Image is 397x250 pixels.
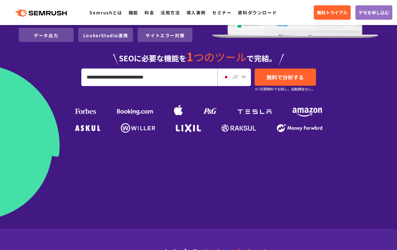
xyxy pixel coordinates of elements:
a: Semrushとは [89,9,122,16]
a: サイトエラー対策 [145,32,185,38]
div: SEOに必要な機能を [19,44,379,65]
span: 1 [186,48,193,65]
a: 活用方法 [160,9,180,16]
a: 資料ダウンロード [238,9,277,16]
a: データ出力 [34,32,58,38]
a: 無料で分析する [255,69,316,86]
span: つのツール [193,49,247,64]
a: セミナー [212,9,232,16]
a: 料金 [145,9,154,16]
a: 無料トライアル [314,5,351,20]
span: 無料で分析する [267,73,304,81]
span: 無料トライアル [317,9,348,16]
small: ※7日間無料でお試し。自動課金なし。 [255,86,315,92]
a: 機能 [129,9,138,16]
a: 導入事例 [186,9,206,16]
span: デモを申し込む [359,9,389,16]
input: URL、キーワードを入力してください [82,69,217,86]
a: デモを申し込む [355,5,392,20]
a: LookerStudio連携 [83,32,128,38]
span: で完結。 [247,53,277,64]
span: JP [232,73,238,80]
